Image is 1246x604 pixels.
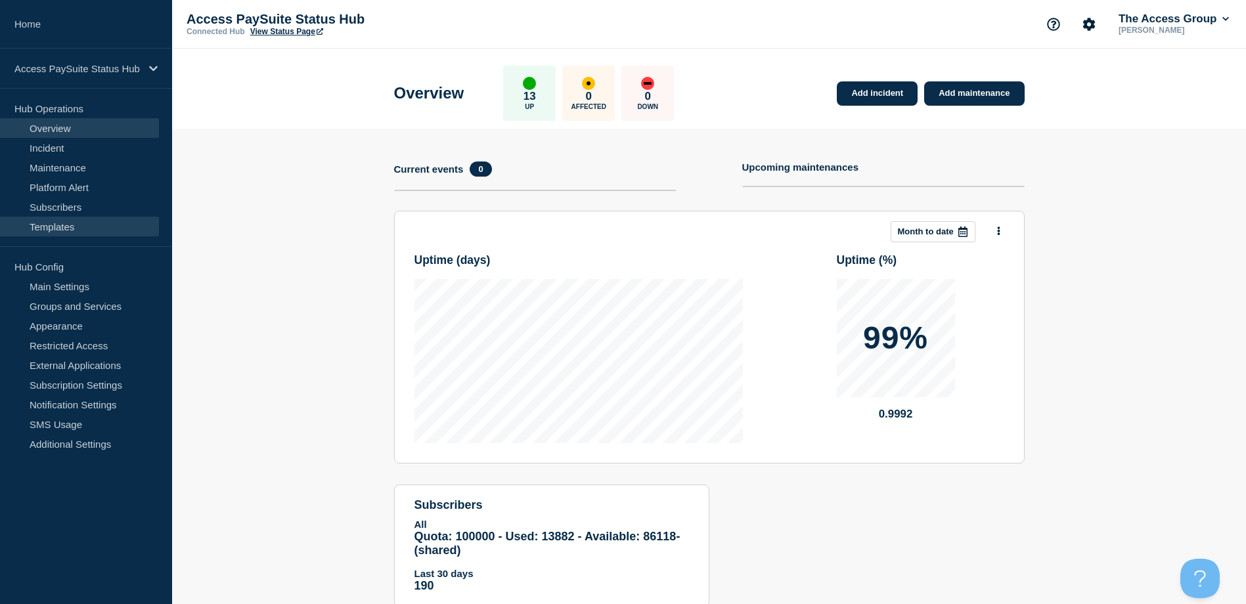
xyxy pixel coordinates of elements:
span: Quota: 100000 - Used: 13882 - Available: 86118 - (shared) [414,530,680,557]
p: 190 [414,579,689,593]
p: Up [525,103,534,110]
button: Account settings [1075,11,1103,38]
h4: subscribers [414,498,689,512]
p: 0 [645,90,651,103]
p: Down [637,103,658,110]
h3: Uptime ( days ) [414,253,743,267]
span: 0 [470,162,491,177]
div: up [523,77,536,90]
p: Last 30 days [414,568,689,579]
div: affected [582,77,595,90]
p: 0 [586,90,592,103]
a: Add incident [837,81,918,106]
button: Support [1040,11,1067,38]
h4: Current events [394,163,464,175]
p: All [414,519,689,530]
p: 0.9992 [837,408,955,421]
p: Connected Hub [187,27,245,36]
button: The Access Group [1116,12,1232,26]
p: Month to date [898,226,954,236]
p: Access PaySuite Status Hub [187,12,449,27]
h1: Overview [394,84,464,102]
button: Month to date [891,221,975,242]
h4: Upcoming maintenances [742,162,859,173]
a: View Status Page [250,27,323,36]
p: [PERSON_NAME] [1116,26,1232,35]
h3: Uptime ( % ) [837,253,1004,267]
p: Access PaySuite Status Hub [14,63,141,74]
iframe: Help Scout Beacon - Open [1180,559,1220,598]
p: Affected [571,103,606,110]
p: 99% [863,322,928,354]
a: Add maintenance [924,81,1024,106]
p: 13 [523,90,536,103]
div: down [641,77,654,90]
